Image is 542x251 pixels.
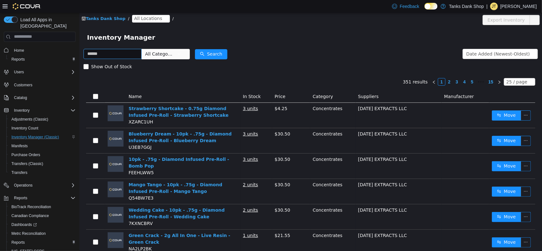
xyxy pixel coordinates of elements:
[1,106,78,115] button: Inventory
[9,169,30,176] a: Transfers
[49,144,150,156] a: 10pk - .75g - Diamond Infused Pre-Roll - Bomb Pop
[9,160,46,168] a: Transfers (Classic)
[374,66,381,73] a: 3
[486,3,488,10] p: |
[441,225,452,235] button: icon: ellipsis
[49,195,145,207] a: Wedding Cake - 10pk - .75g - Diamond Infused Pre-Roll - Wedding Cake
[6,229,78,238] button: Metrc Reconciliation
[28,143,44,159] img: 10pk - .75g - Diamond Infused Pre-Roll - Bomb Pop placeholder
[9,56,76,63] span: Reports
[279,144,328,149] span: [DATE] EXTRACTS LLC
[49,220,151,232] a: Green Crack - 2g All In One - Live Resin - Green Crack
[11,47,27,54] a: Home
[441,123,452,133] button: icon: ellipsis
[28,118,44,134] img: Blueberry Dream - 10pk - .75g - Diamond Infused Pre-Roll - Blueberry Dream placeholder
[9,169,76,176] span: Transfers
[1,80,78,89] button: Customers
[195,93,208,98] span: $4.25
[6,55,78,64] button: Reports
[279,195,328,200] span: [DATE] EXTRACTS LLC
[427,66,448,73] div: 25 / page
[14,108,30,113] span: Inventory
[49,169,143,181] a: Mango Tango - 10pk - .75g - Diamond Infused Pre-Roll - Mango Tango
[6,115,78,124] button: Adjustments (Classic)
[9,51,55,56] span: Show Out of Stock
[425,3,438,10] input: Dark Mode
[93,3,94,8] span: /
[387,36,451,46] div: Date Added (Newest-Oldest)
[11,81,76,89] span: Customers
[98,39,102,44] i: icon: down
[49,208,73,213] span: 7KXNCBRV
[9,212,51,220] a: Canadian Compliance
[9,239,27,246] a: Reports
[11,107,76,114] span: Inventory
[397,65,407,73] span: •••
[441,174,452,184] button: icon: ellipsis
[49,93,149,105] a: Strawberry Shortcake - 0.75g Diamond Infused Pre-Roll - Strawberry Shortcake
[164,81,181,86] span: In Stock
[116,36,148,47] button: icon: searchSearch
[164,220,179,225] u: 1 units
[2,4,6,8] i: icon: shop
[416,65,424,73] li: Next Page
[359,66,366,73] a: 1
[9,230,76,237] span: Metrc Reconciliation
[6,202,78,211] button: BioTrack Reconciliation
[6,142,78,150] button: Manifests
[28,93,44,109] img: Strawberry Shortcake - 0.75g Diamond Infused Pre-Roll - Strawberry Shortcake placeholder
[400,3,419,10] span: Feedback
[195,144,211,149] span: $30.50
[358,65,366,73] li: 1
[9,203,76,211] span: BioTrack Reconciliation
[11,194,76,202] span: Reports
[14,69,24,75] span: Users
[1,194,78,202] button: Reports
[9,142,76,150] span: Manifests
[195,195,211,200] span: $30.50
[9,160,76,168] span: Transfers (Classic)
[324,65,348,73] li: 351 results
[9,221,76,228] span: Dashboards
[451,39,455,44] i: icon: down
[500,3,537,10] p: [PERSON_NAME]
[9,151,76,159] span: Purchase Orders
[11,240,25,245] span: Reports
[231,141,276,166] td: Concentrates
[9,133,76,141] span: Inventory Manager (Classic)
[164,119,179,124] u: 3 units
[11,143,28,149] span: Manifests
[2,3,46,8] a: icon: shopTanks Dank Shop
[449,3,484,10] p: Tanks Dank Shop
[407,66,416,73] a: 15
[49,3,50,8] span: /
[9,116,76,123] span: Adjustments (Classic)
[279,93,328,98] span: [DATE] EXTRACTS LLC
[195,169,211,175] span: $30.50
[9,221,39,228] a: Dashboards
[11,117,48,122] span: Adjustments (Classic)
[6,211,78,220] button: Canadian Compliance
[11,213,49,218] span: Canadian Compliance
[9,230,48,237] a: Metrc Reconciliation
[412,123,442,133] button: icon: swapMove
[412,149,442,159] button: icon: swapMove
[49,234,72,239] span: NA2LP2BK
[441,199,452,209] button: icon: ellipsis
[412,98,442,108] button: icon: swapMove
[11,126,38,131] span: Inventory Count
[279,220,328,225] span: [DATE] EXTRACTS LLC
[14,195,27,201] span: Reports
[49,132,72,137] span: U3EB7GGJ
[365,81,395,86] span: Manufacturer
[49,157,74,162] span: FEEHLWW5
[8,20,80,30] span: Inventory Manager
[11,152,40,157] span: Purchase Orders
[49,119,152,130] a: Blueberry Dream - 10pk - .75g - Diamond Infused Pre-Roll - Blueberry Dream
[6,168,78,177] button: Transfers
[66,38,95,44] span: All Categories
[164,93,179,98] u: 3 units
[397,65,407,73] li: Next 5 Pages
[14,48,24,53] span: Home
[11,68,76,76] span: Users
